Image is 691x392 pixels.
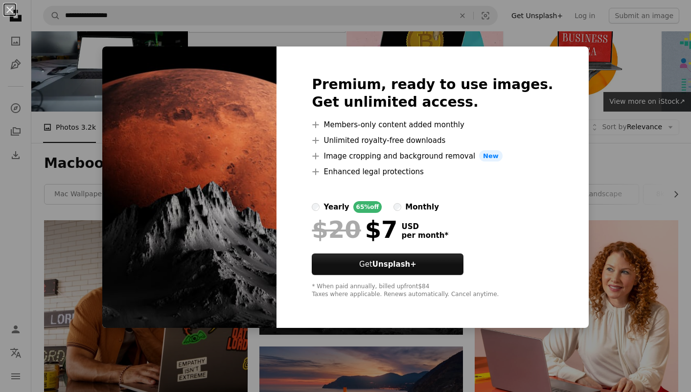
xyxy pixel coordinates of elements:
[401,222,448,231] span: USD
[372,260,416,269] strong: Unsplash+
[312,166,553,178] li: Enhanced legal protections
[312,283,553,299] div: * When paid annually, billed upfront $84 Taxes where applicable. Renews automatically. Cancel any...
[405,201,439,213] div: monthly
[312,254,463,275] button: GetUnsplash+
[102,46,276,328] img: premium_photo-1686515847297-8f25e451fe9c
[312,150,553,162] li: Image cropping and background removal
[479,150,503,162] span: New
[312,203,320,211] input: yearly65%off
[312,217,361,242] span: $20
[323,201,349,213] div: yearly
[353,201,382,213] div: 65% off
[312,217,397,242] div: $7
[312,119,553,131] li: Members-only content added monthly
[401,231,448,240] span: per month *
[312,135,553,146] li: Unlimited royalty-free downloads
[312,76,553,111] h2: Premium, ready to use images. Get unlimited access.
[393,203,401,211] input: monthly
